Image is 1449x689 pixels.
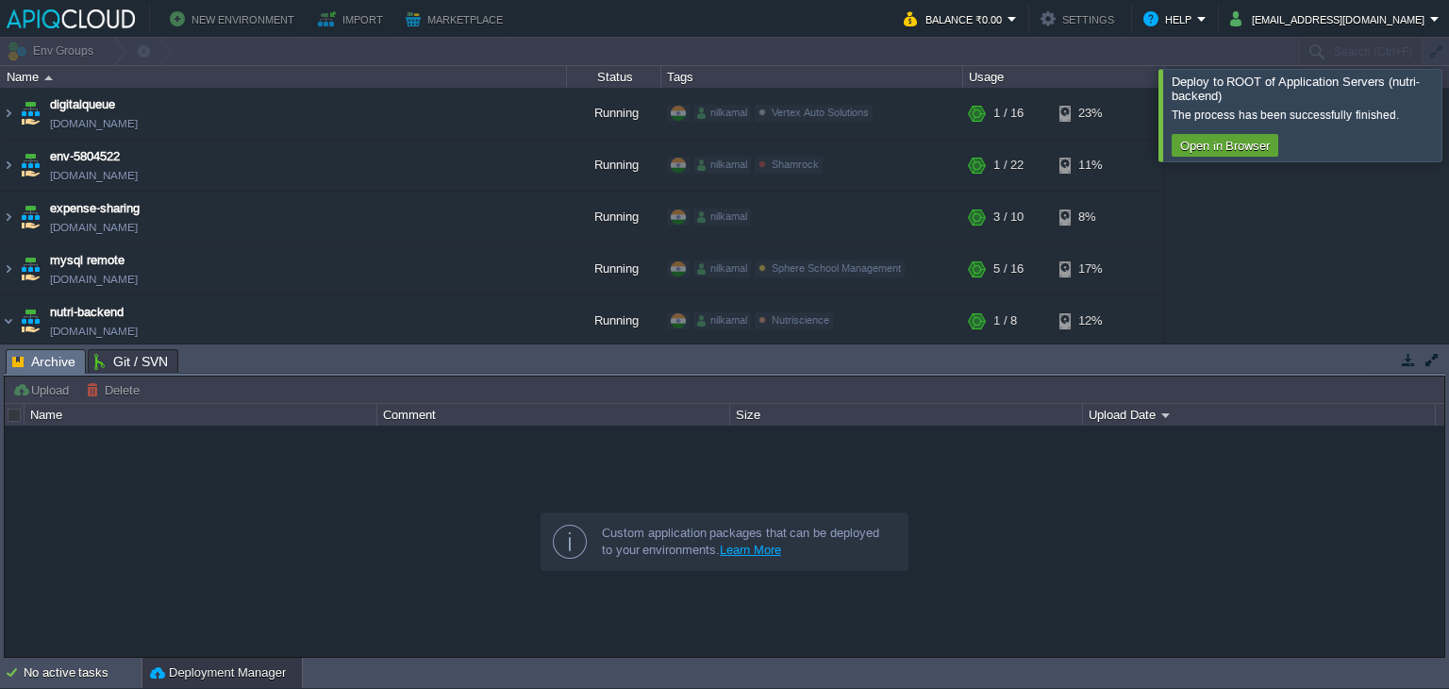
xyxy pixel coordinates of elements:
[50,147,120,166] a: env-5804522
[50,322,138,341] a: [DOMAIN_NAME]
[1,192,16,243] img: AMDAwAAAACH5BAEAAAAALAAAAAABAAEAAAICRAEAOw==
[17,244,43,294] img: AMDAwAAAACH5BAEAAAAALAAAAAABAAEAAAICRAEAOw==
[17,140,43,191] img: AMDAwAAAACH5BAEAAAAALAAAAAABAAEAAAICRAEAOw==
[772,107,869,118] span: Vertex Auto Solutions
[567,295,661,346] div: Running
[406,8,508,30] button: Marketplace
[2,66,566,88] div: Name
[693,260,751,277] div: nilkamal
[1172,108,1437,123] div: The process has been successfully finished.
[50,303,124,322] a: nutri-backend
[993,192,1024,243] div: 3 / 10
[50,166,138,185] a: [DOMAIN_NAME]
[1059,192,1121,243] div: 8%
[772,314,829,326] span: Nutriscience
[1084,404,1435,426] div: Upload Date
[662,66,962,88] div: Tags
[12,350,75,374] span: Archive
[567,244,661,294] div: Running
[964,66,1163,88] div: Usage
[1172,75,1420,103] span: Deploy to ROOT of Application Servers (nutri-backend)
[1,140,16,191] img: AMDAwAAAACH5BAEAAAAALAAAAAABAAEAAAICRAEAOw==
[24,658,142,688] div: No active tasks
[567,140,661,191] div: Running
[1,244,16,294] img: AMDAwAAAACH5BAEAAAAALAAAAAABAAEAAAICRAEAOw==
[86,381,145,398] button: Delete
[1059,88,1121,139] div: 23%
[693,105,751,122] div: nilkamal
[993,140,1024,191] div: 1 / 22
[25,404,376,426] div: Name
[772,262,901,274] span: Sphere School Management
[1059,244,1121,294] div: 17%
[693,157,751,174] div: nilkamal
[7,9,135,28] img: APIQCloud
[904,8,1008,30] button: Balance ₹0.00
[17,295,43,346] img: AMDAwAAAACH5BAEAAAAALAAAAAABAAEAAAICRAEAOw==
[318,8,389,30] button: Import
[1,295,16,346] img: AMDAwAAAACH5BAEAAAAALAAAAAABAAEAAAICRAEAOw==
[50,218,138,237] a: [DOMAIN_NAME]
[50,95,115,114] a: digitalqueue
[1041,8,1120,30] button: Settings
[50,251,125,270] a: mysql remote
[602,525,892,559] div: Custom application packages that can be deployed to your environments.
[1174,137,1275,154] button: Open in Browser
[378,404,729,426] div: Comment
[17,192,43,243] img: AMDAwAAAACH5BAEAAAAALAAAAAABAAEAAAICRAEAOw==
[993,244,1024,294] div: 5 / 16
[772,159,819,170] span: Shamrock
[1143,8,1197,30] button: Help
[720,543,781,557] a: Learn More
[50,270,138,289] span: [DOMAIN_NAME]
[170,8,300,30] button: New Environment
[731,404,1082,426] div: Size
[150,664,286,682] button: Deployment Manager
[50,114,138,133] a: [DOMAIN_NAME]
[693,209,751,226] div: nilkamal
[693,312,751,329] div: nilkamal
[568,66,660,88] div: Status
[1059,295,1121,346] div: 12%
[1230,8,1430,30] button: [EMAIL_ADDRESS][DOMAIN_NAME]
[94,350,168,373] span: Git / SVN
[12,381,75,398] button: Upload
[1,88,16,139] img: AMDAwAAAACH5BAEAAAAALAAAAAABAAEAAAICRAEAOw==
[567,88,661,139] div: Running
[1059,140,1121,191] div: 11%
[567,192,661,243] div: Running
[44,76,53,80] img: AMDAwAAAACH5BAEAAAAALAAAAAABAAEAAAICRAEAOw==
[993,88,1024,139] div: 1 / 16
[17,88,43,139] img: AMDAwAAAACH5BAEAAAAALAAAAAABAAEAAAICRAEAOw==
[993,295,1017,346] div: 1 / 8
[50,199,140,218] a: expense-sharing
